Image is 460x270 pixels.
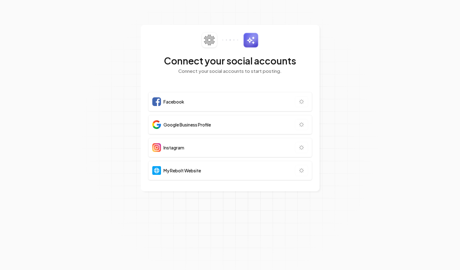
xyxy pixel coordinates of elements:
img: Facebook [152,97,161,106]
span: Google Business Profile [163,122,211,128]
img: Instagram [152,143,161,152]
img: sparkles.svg [243,33,258,48]
img: connector-dots.svg [222,39,238,41]
span: My Rebolt Website [163,167,201,174]
img: Website [152,166,161,175]
span: Facebook [163,99,184,105]
span: Instagram [163,144,184,151]
img: Google [152,120,161,129]
p: Connect your social accounts to start posting. [148,68,312,75]
h2: Connect your social accounts [148,55,312,66]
